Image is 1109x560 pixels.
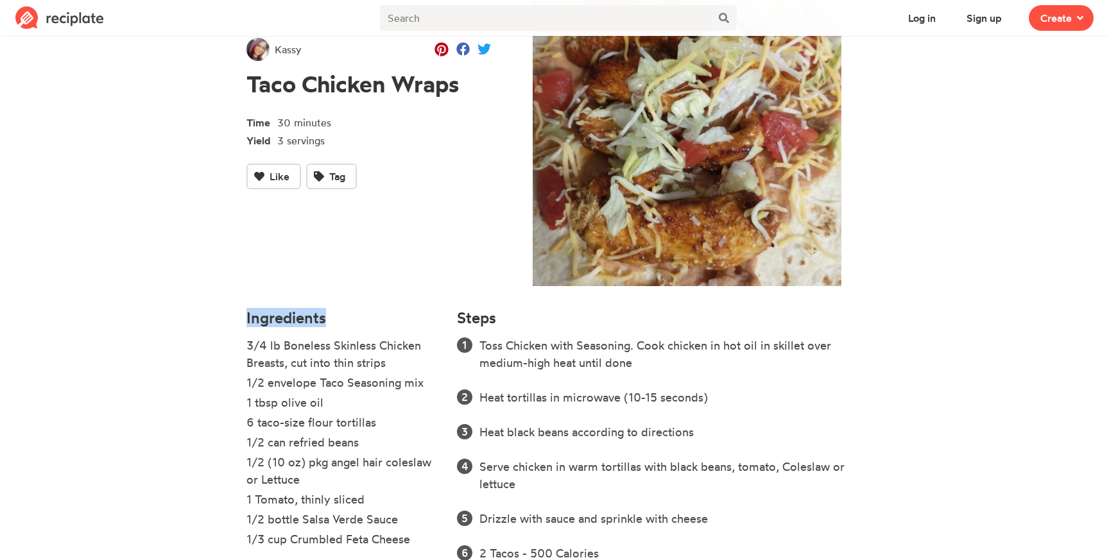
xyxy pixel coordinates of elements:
li: Heat tortillas in microwave (10-15 seconds) [479,389,863,406]
li: 1/2 (10 oz) pkg angel hair coleslaw or Lettuce [246,454,442,491]
button: Create [1029,5,1094,31]
li: 1 tbsp olive oil [246,394,442,414]
button: Sign up [955,5,1013,31]
li: 3/4 lb Boneless Skinless Chicken Breasts, cut into thin strips [246,337,442,374]
span: Yield [246,130,277,148]
span: Create [1040,10,1072,26]
span: Time [246,112,277,130]
span: Like [270,169,289,184]
img: User's avatar [246,38,270,61]
li: Heat black beans according to directions [479,423,863,441]
img: Reciplate [15,6,104,30]
li: Serve chicken in warm tortillas with black beans, tomato, Coleslaw or lettuce [479,458,863,493]
li: 1/2 bottle Salsa Verde Sauce [246,511,442,530]
li: Toss Chicken with Seasoning. Cook chicken in hot oil in skillet over medium-high heat until done [479,337,863,371]
li: 1 Tomato, thinly sliced [246,491,442,511]
li: 1/2 envelope Taco Seasoning mix [246,374,442,394]
button: Tag [306,164,357,189]
h4: Ingredients [246,309,442,327]
h4: Steps [457,309,496,327]
span: Tag [329,169,345,184]
button: Log in [897,5,947,31]
h1: Taco Chicken Wraps [246,71,491,98]
li: 1/3 cup Crumbled Feta Cheese [246,530,442,550]
li: Drizzle with sauce and sprinkle with cheese [479,510,863,527]
input: Search [380,5,711,31]
li: 1/2 can refried beans [246,434,442,454]
button: Like [246,164,301,189]
a: Kassy [246,38,302,61]
span: 30 minutes [277,116,331,129]
span: 3 servings [277,134,325,147]
span: Kassy [275,42,302,57]
li: 6 taco-size flour tortillas [246,414,442,434]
